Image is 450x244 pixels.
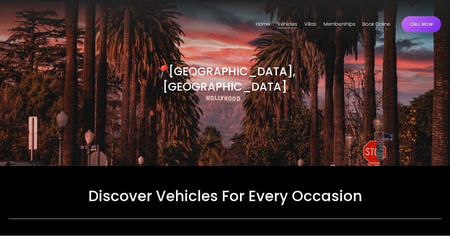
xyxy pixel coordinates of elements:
[155,63,169,79] em: 📍
[117,64,333,94] h3: [GEOGRAPHIC_DATA], [GEOGRAPHIC_DATA]
[277,20,297,29] span: Vehicles
[277,19,297,29] a: folder dropdown
[256,19,270,29] a: Home
[362,19,390,29] a: Book Online
[402,16,441,32] a: CALL NOW
[304,19,316,29] a: folder dropdown
[304,20,316,29] span: Villas
[324,19,355,29] a: Memberships
[9,9,58,39] img: Luxury Car &amp; Home Rentals For Every Occasion
[9,187,441,206] h2: Discover Vehicles For Every Occasion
